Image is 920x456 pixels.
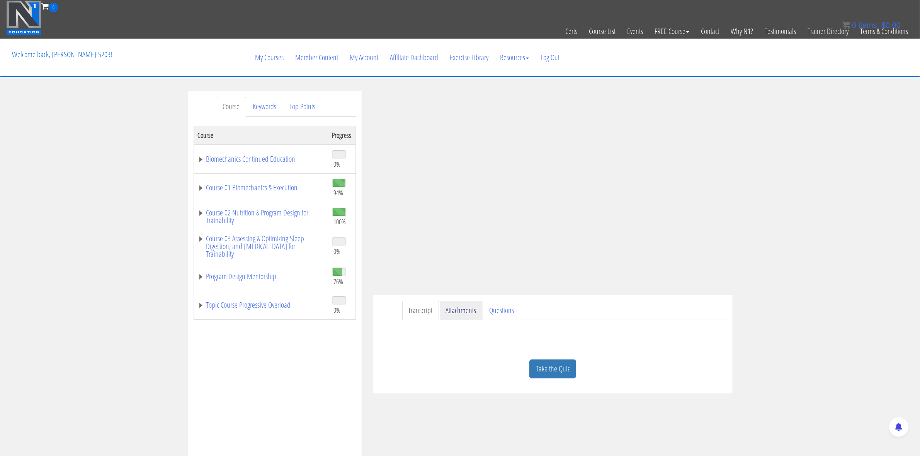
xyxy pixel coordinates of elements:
[695,12,725,50] a: Contact
[759,12,802,50] a: Testimonials
[854,12,914,50] a: Terms & Conditions
[529,359,576,378] a: Take the Quiz
[881,21,901,29] bdi: 0.00
[649,12,695,50] a: FREE Course
[583,12,621,50] a: Course List
[198,155,325,163] a: Biomechanics Continued Education
[194,126,328,144] th: Course
[535,39,565,76] a: Log Out
[384,39,444,76] a: Affiliate Dashboard
[842,21,901,29] a: 0 items: $0.00
[217,97,246,117] a: Course
[621,12,649,50] a: Events
[198,273,325,280] a: Program Design Mentorship
[284,97,322,117] a: Top Points
[198,209,325,224] a: Course 02 Nutrition & Program Design for Trainability
[198,184,325,192] a: Course 01 Biomechanics & Execution
[198,301,325,309] a: Topic Course Progressive Overload
[344,39,384,76] a: My Account
[6,0,41,35] img: n1-education
[802,12,854,50] a: Trainer Directory
[289,39,344,76] a: Member Content
[334,247,341,256] span: 0%
[494,39,535,76] a: Resources
[41,1,58,11] a: 0
[249,39,289,76] a: My Courses
[725,12,759,50] a: Why N1?
[881,21,886,29] span: $
[247,97,283,117] a: Keywords
[334,217,346,226] span: 100%
[334,306,341,314] span: 0%
[859,21,879,29] span: items:
[49,3,58,12] span: 0
[328,126,356,144] th: Progress
[6,39,118,70] p: Welcome back, [PERSON_NAME]-5203!
[842,21,850,29] img: icon11.png
[334,160,341,168] span: 0%
[334,188,344,197] span: 94%
[852,21,856,29] span: 0
[559,12,583,50] a: Certs
[334,277,344,286] span: 76%
[198,235,325,258] a: Course 03 Assessing & Optimizing Sleep Digestion, and [MEDICAL_DATA] for Trainability
[444,39,494,76] a: Exercise Library
[483,301,520,320] a: Questions
[440,301,483,320] a: Attachments
[402,301,439,320] a: Transcript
